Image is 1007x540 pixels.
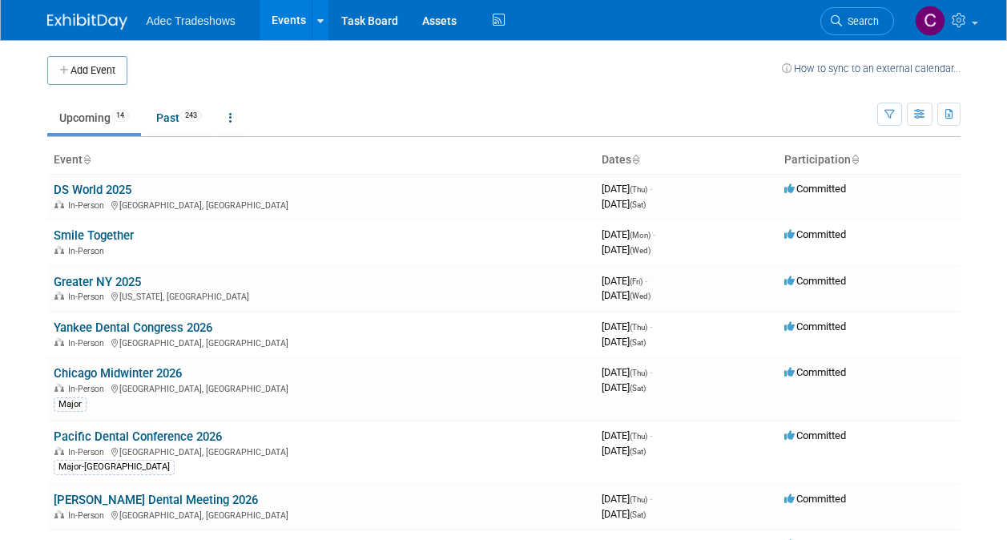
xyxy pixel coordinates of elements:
[54,366,182,381] a: Chicago Midwinter 2026
[630,231,651,240] span: (Mon)
[650,183,652,195] span: -
[54,460,175,474] div: Major-[GEOGRAPHIC_DATA]
[784,320,846,332] span: Committed
[54,384,64,392] img: In-Person Event
[915,6,945,36] img: Carol Schmidlin
[630,510,646,519] span: (Sat)
[54,493,258,507] a: [PERSON_NAME] Dental Meeting 2026
[650,320,652,332] span: -
[68,338,109,349] span: In-Person
[54,320,212,335] a: Yankee Dental Congress 2026
[47,147,595,174] th: Event
[602,275,647,287] span: [DATE]
[47,103,141,133] a: Upcoming14
[602,429,652,441] span: [DATE]
[784,275,846,287] span: Committed
[54,228,134,243] a: Smile Together
[602,336,646,348] span: [DATE]
[68,510,109,521] span: In-Person
[820,7,894,35] a: Search
[68,246,109,256] span: In-Person
[630,369,647,377] span: (Thu)
[47,56,127,85] button: Add Event
[650,366,652,378] span: -
[54,336,589,349] div: [GEOGRAPHIC_DATA], [GEOGRAPHIC_DATA]
[602,244,651,256] span: [DATE]
[602,366,652,378] span: [DATE]
[147,14,236,27] span: Adec Tradeshows
[784,228,846,240] span: Committed
[54,429,222,444] a: Pacific Dental Conference 2026
[602,228,655,240] span: [DATE]
[602,320,652,332] span: [DATE]
[631,153,639,166] a: Sort by Start Date
[842,15,879,27] span: Search
[630,495,647,504] span: (Thu)
[54,198,589,211] div: [GEOGRAPHIC_DATA], [GEOGRAPHIC_DATA]
[650,493,652,505] span: -
[54,445,589,457] div: [GEOGRAPHIC_DATA], [GEOGRAPHIC_DATA]
[144,103,214,133] a: Past243
[784,183,846,195] span: Committed
[630,384,646,393] span: (Sat)
[602,445,646,457] span: [DATE]
[180,110,202,122] span: 243
[54,447,64,455] img: In-Person Event
[68,200,109,211] span: In-Person
[54,508,589,521] div: [GEOGRAPHIC_DATA], [GEOGRAPHIC_DATA]
[602,198,646,210] span: [DATE]
[630,323,647,332] span: (Thu)
[630,246,651,255] span: (Wed)
[602,381,646,393] span: [DATE]
[653,228,655,240] span: -
[784,493,846,505] span: Committed
[630,277,642,286] span: (Fri)
[630,432,647,441] span: (Thu)
[602,289,651,301] span: [DATE]
[54,397,87,412] div: Major
[111,110,129,122] span: 14
[83,153,91,166] a: Sort by Event Name
[54,200,64,208] img: In-Person Event
[47,14,127,30] img: ExhibitDay
[595,147,778,174] th: Dates
[784,366,846,378] span: Committed
[68,447,109,457] span: In-Person
[602,493,652,505] span: [DATE]
[784,429,846,441] span: Committed
[630,292,651,300] span: (Wed)
[630,200,646,209] span: (Sat)
[54,275,141,289] a: Greater NY 2025
[630,338,646,347] span: (Sat)
[630,447,646,456] span: (Sat)
[54,246,64,254] img: In-Person Event
[54,381,589,394] div: [GEOGRAPHIC_DATA], [GEOGRAPHIC_DATA]
[778,147,961,174] th: Participation
[645,275,647,287] span: -
[602,183,652,195] span: [DATE]
[602,508,646,520] span: [DATE]
[54,183,131,197] a: DS World 2025
[68,292,109,302] span: In-Person
[54,292,64,300] img: In-Person Event
[54,289,589,302] div: [US_STATE], [GEOGRAPHIC_DATA]
[630,185,647,194] span: (Thu)
[54,338,64,346] img: In-Person Event
[68,384,109,394] span: In-Person
[650,429,652,441] span: -
[782,62,961,75] a: How to sync to an external calendar...
[851,153,859,166] a: Sort by Participation Type
[54,510,64,518] img: In-Person Event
